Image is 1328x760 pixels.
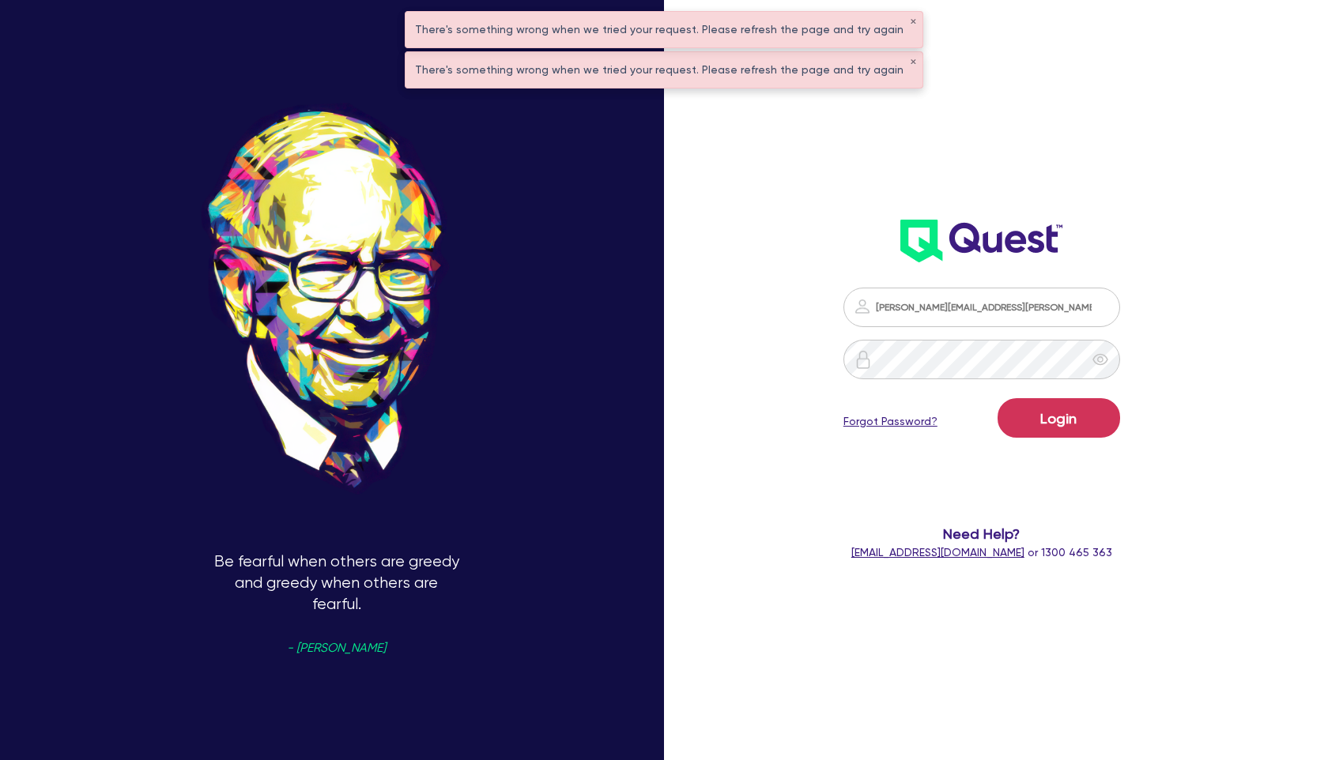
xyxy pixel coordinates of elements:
[1092,352,1108,367] span: eye
[851,546,1024,559] a: [EMAIL_ADDRESS][DOMAIN_NAME]
[287,642,386,654] span: - [PERSON_NAME]
[851,546,1112,559] span: or 1300 465 363
[406,52,922,88] div: There's something wrong when we tried your request. Please refresh the page and try again
[910,58,916,66] button: ✕
[853,297,872,316] img: icon-password
[900,220,1062,262] img: wH2k97JdezQIQAAAABJRU5ErkJggg==
[854,350,873,369] img: icon-password
[998,398,1120,438] button: Login
[406,12,922,47] div: There's something wrong when we tried your request. Please refresh the page and try again
[843,288,1120,327] input: Email address
[807,523,1156,544] span: Need Help?
[843,413,938,430] a: Forgot Password?
[910,18,916,26] button: ✕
